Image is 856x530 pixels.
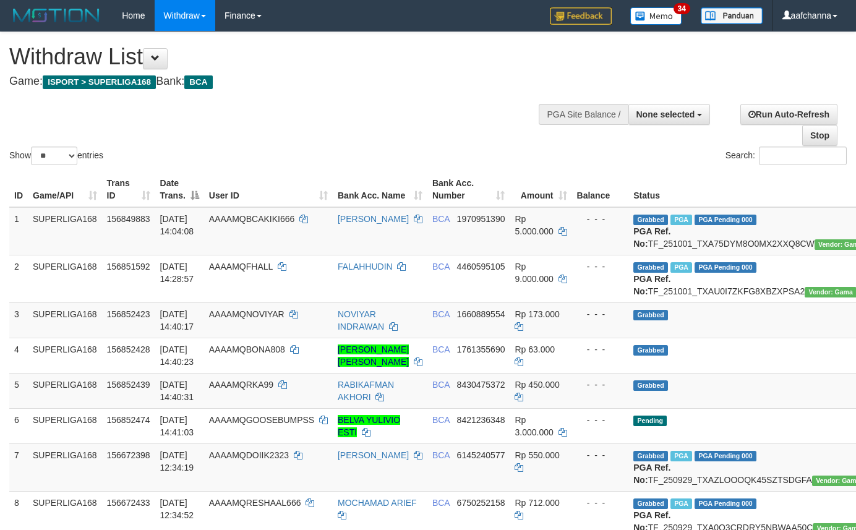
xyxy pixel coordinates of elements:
span: 156852428 [107,344,150,354]
span: Rp 3.000.000 [515,415,553,437]
span: Grabbed [633,498,668,509]
td: 3 [9,302,28,338]
span: 156852423 [107,309,150,319]
td: SUPERLIGA168 [28,373,102,408]
span: Copy 6750252158 to clipboard [457,498,505,508]
span: BCA [432,380,450,390]
span: Rp 63.000 [515,344,555,354]
a: Stop [802,125,837,146]
div: - - - [577,449,624,461]
span: Rp 550.000 [515,450,559,460]
span: Copy 8421236348 to clipboard [457,415,505,425]
a: MOCHAMAD ARIEF [338,498,417,508]
td: 7 [9,443,28,491]
span: 156849883 [107,214,150,224]
a: RABIKAFMAN AKHORI [338,380,394,402]
div: - - - [577,213,624,225]
span: AAAAMQGOOSEBUMPSS [209,415,314,425]
span: AAAAMQNOVIYAR [209,309,285,319]
h1: Withdraw List [9,45,559,69]
span: 156852439 [107,380,150,390]
span: Grabbed [633,310,668,320]
a: [PERSON_NAME] [338,214,409,224]
div: - - - [577,497,624,509]
span: Grabbed [633,380,668,391]
div: - - - [577,343,624,356]
select: Showentries [31,147,77,165]
label: Show entries [9,147,103,165]
span: [DATE] 12:34:52 [160,498,194,520]
span: AAAAMQFHALL [209,262,273,271]
th: Amount: activate to sort column ascending [510,172,571,207]
td: 5 [9,373,28,408]
span: 156851592 [107,262,150,271]
td: SUPERLIGA168 [28,408,102,443]
span: AAAAMQDOIIK2323 [209,450,289,460]
div: - - - [577,378,624,391]
span: BCA [432,214,450,224]
span: Copy 1970951390 to clipboard [457,214,505,224]
a: BELVA YULIVIO ESTI [338,415,400,437]
td: SUPERLIGA168 [28,443,102,491]
span: 156672433 [107,498,150,508]
span: 34 [674,3,690,14]
a: [PERSON_NAME] [338,450,409,460]
h4: Game: Bank: [9,75,559,88]
th: Bank Acc. Number: activate to sort column ascending [427,172,510,207]
span: PGA Pending [695,262,756,273]
td: SUPERLIGA168 [28,255,102,302]
span: [DATE] 14:04:08 [160,214,194,236]
span: BCA [432,415,450,425]
span: PGA Pending [695,451,756,461]
span: [DATE] 14:28:57 [160,262,194,284]
span: BCA [432,344,450,354]
span: Rp 450.000 [515,380,559,390]
span: PGA Pending [695,215,756,225]
a: Run Auto-Refresh [740,104,837,125]
div: - - - [577,308,624,320]
span: Marked by aafsoycanthlai [670,262,692,273]
span: Rp 9.000.000 [515,262,553,284]
td: 4 [9,338,28,373]
span: AAAAMQBCAKIKI666 [209,214,295,224]
span: PGA Pending [695,498,756,509]
div: - - - [577,260,624,273]
a: NOVIYAR INDRAWAN [338,309,384,331]
span: Grabbed [633,345,668,356]
input: Search: [759,147,847,165]
span: BCA [432,309,450,319]
span: [DATE] 14:40:31 [160,380,194,402]
span: AAAAMQRKA99 [209,380,273,390]
img: MOTION_logo.png [9,6,103,25]
span: [DATE] 14:41:03 [160,415,194,437]
span: Pending [633,416,667,426]
th: ID [9,172,28,207]
span: BCA [432,262,450,271]
span: AAAAMQBONA808 [209,344,285,354]
td: 2 [9,255,28,302]
b: PGA Ref. No: [633,463,670,485]
span: Copy 1761355690 to clipboard [457,344,505,354]
span: 156852474 [107,415,150,425]
span: Copy 4460595105 to clipboard [457,262,505,271]
label: Search: [725,147,847,165]
span: Grabbed [633,262,668,273]
button: None selected [628,104,711,125]
span: Rp 173.000 [515,309,559,319]
b: PGA Ref. No: [633,274,670,296]
a: FALAHHUDIN [338,262,393,271]
b: PGA Ref. No: [633,226,670,249]
img: Feedback.jpg [550,7,612,25]
span: Rp 712.000 [515,498,559,508]
span: Copy 1660889554 to clipboard [457,309,505,319]
span: Rp 5.000.000 [515,214,553,236]
a: [PERSON_NAME] [PERSON_NAME] [338,344,409,367]
img: panduan.png [701,7,763,24]
th: Bank Acc. Name: activate to sort column ascending [333,172,427,207]
th: Balance [572,172,629,207]
span: 156672398 [107,450,150,460]
span: [DATE] 12:34:19 [160,450,194,472]
td: SUPERLIGA168 [28,338,102,373]
img: Button%20Memo.svg [630,7,682,25]
span: Marked by aafsoycanthlai [670,215,692,225]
